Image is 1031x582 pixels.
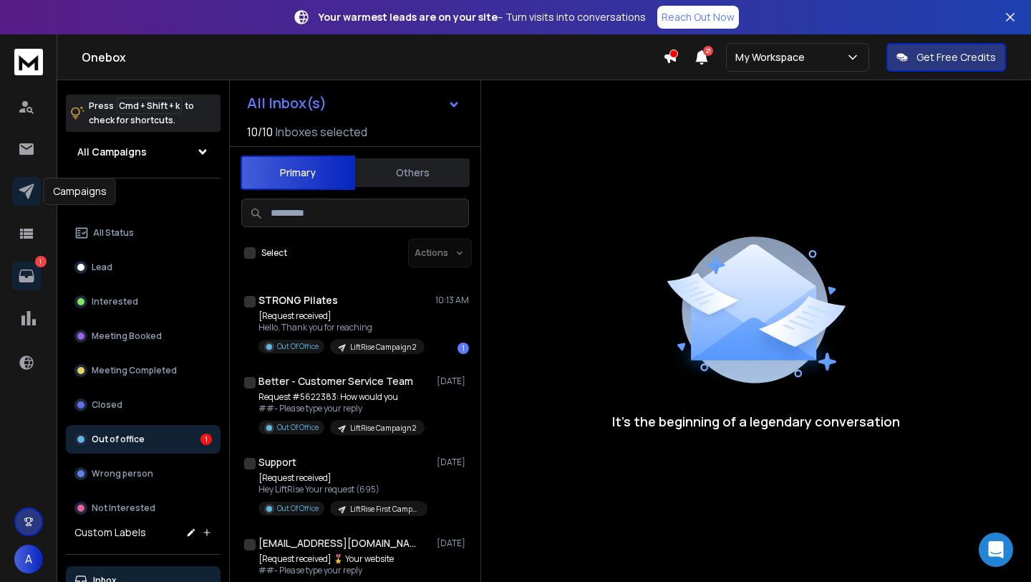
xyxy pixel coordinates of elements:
p: [Request received] [258,472,427,484]
p: Interested [92,296,138,307]
h1: Better - Customer Service Team [258,374,413,388]
label: Select [261,247,287,259]
p: [DATE] [437,376,469,387]
p: Out of office [92,434,145,445]
p: 10:13 AM [435,295,469,306]
button: All Status [66,219,221,247]
img: logo [14,49,43,75]
button: A [14,545,43,573]
div: Open Intercom Messenger [979,533,1013,567]
p: Out Of Office [277,503,319,514]
button: Out of office1 [66,425,221,454]
strong: Your warmest leads are on your site [319,10,498,24]
p: Reach Out Now [662,10,735,24]
p: Out Of Office [277,341,319,352]
p: Not Interested [92,502,155,514]
a: Reach Out Now [657,6,739,29]
h3: Custom Labels [74,525,146,540]
h3: Filters [66,190,221,210]
button: Get Free Credits [886,43,1006,72]
button: Meeting Completed [66,356,221,385]
p: Closed [92,399,122,411]
p: LiftRise Campaign 2 [350,342,416,353]
p: Press to check for shortcuts. [89,99,194,128]
h3: Inboxes selected [276,123,367,140]
div: 1 [458,343,469,354]
p: [DATE] [437,457,469,468]
button: Wrong person [66,459,221,488]
h1: Onebox [82,49,663,66]
p: It’s the beginning of a legendary conversation [612,411,900,431]
h1: All Inbox(s) [247,96,326,110]
button: Closed [66,391,221,419]
p: ##- Please type your reply [258,565,427,576]
p: – Turn visits into conversations [319,10,646,24]
span: 10 / 10 [247,123,273,140]
h1: All Campaigns [77,145,147,159]
p: 1 [35,256,47,267]
div: Campaigns [44,178,116,205]
h1: STRONG Pilates [258,293,338,307]
button: Primary [241,156,355,190]
p: Lead [92,262,112,273]
p: Hey LiftRise Your request (695) [258,484,427,495]
button: All Inbox(s) [236,89,472,118]
p: All Status [93,227,134,239]
p: Out Of Office [277,422,319,433]
h1: Support [258,455,296,469]
button: Others [355,157,470,189]
button: Meeting Booked [66,322,221,350]
p: ##- Please type your reply [258,403,425,414]
p: Meeting Completed [92,365,177,376]
div: 1 [200,434,212,445]
p: [Request received] 🎖️ Your website [258,553,427,565]
button: Not Interested [66,494,221,523]
p: LiftRise Campaign 2 [350,423,416,434]
p: Wrong person [92,468,153,480]
span: 21 [703,46,713,56]
span: Cmd + Shift + k [117,97,182,114]
button: Interested [66,287,221,316]
h1: [EMAIL_ADDRESS][DOMAIN_NAME] [258,536,416,550]
p: LiftRise First Campaign [350,504,419,515]
p: Request #5622383: How would you [258,391,425,403]
p: Get Free Credits [916,50,996,65]
button: Lead [66,253,221,282]
p: Hello, Thank you for reaching [258,322,425,333]
p: [Request received] [258,310,425,322]
p: Meeting Booked [92,330,162,342]
p: [DATE] [437,538,469,549]
p: My Workspace [735,50,810,65]
a: 1 [12,262,41,290]
button: All Campaigns [66,138,221,166]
